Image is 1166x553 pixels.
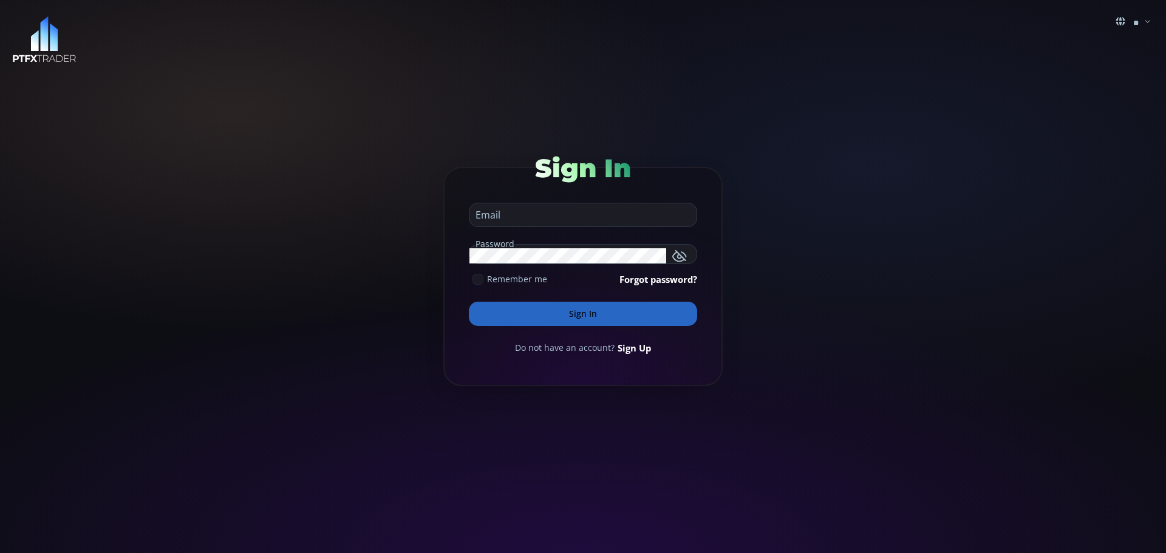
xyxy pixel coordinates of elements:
span: Remember me [487,273,547,285]
button: Sign In [469,302,697,326]
a: Forgot password? [619,273,697,286]
img: LOGO [12,16,77,63]
span: Sign In [535,152,631,184]
a: Sign Up [618,341,651,355]
div: Do not have an account? [469,341,697,355]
